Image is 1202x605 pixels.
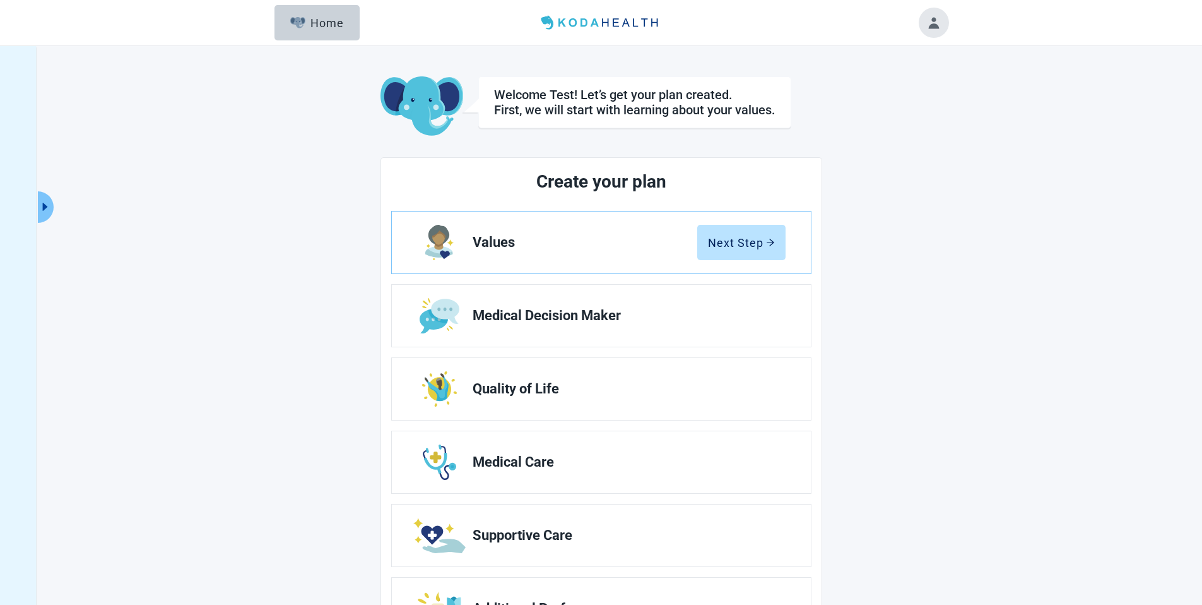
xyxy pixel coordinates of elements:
a: Edit Quality of Life section [392,358,811,420]
button: Expand menu [38,191,54,223]
a: Edit Values section [392,212,811,273]
a: Edit Medical Decision Maker section [392,285,811,347]
button: Toggle account menu [919,8,949,38]
span: Values [473,235,697,250]
span: arrow-right [766,238,775,247]
span: Supportive Care [473,528,775,543]
img: Koda Elephant [380,76,463,137]
div: Home [290,16,345,29]
a: Edit Supportive Care section [392,505,811,566]
span: Medical Care [473,455,775,470]
h2: Create your plan [439,168,764,196]
img: Koda Health [536,13,666,33]
img: Elephant [290,17,306,28]
button: Next Steparrow-right [697,225,786,260]
span: Medical Decision Maker [473,308,775,323]
div: Next Step [708,236,775,249]
div: Welcome Test! Let’s get your plan created. First, we will start with learning about your values. [494,87,775,117]
span: Quality of Life [473,381,775,397]
a: Edit Medical Care section [392,431,811,493]
span: caret-right [39,201,51,213]
button: ElephantHome [274,5,360,40]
